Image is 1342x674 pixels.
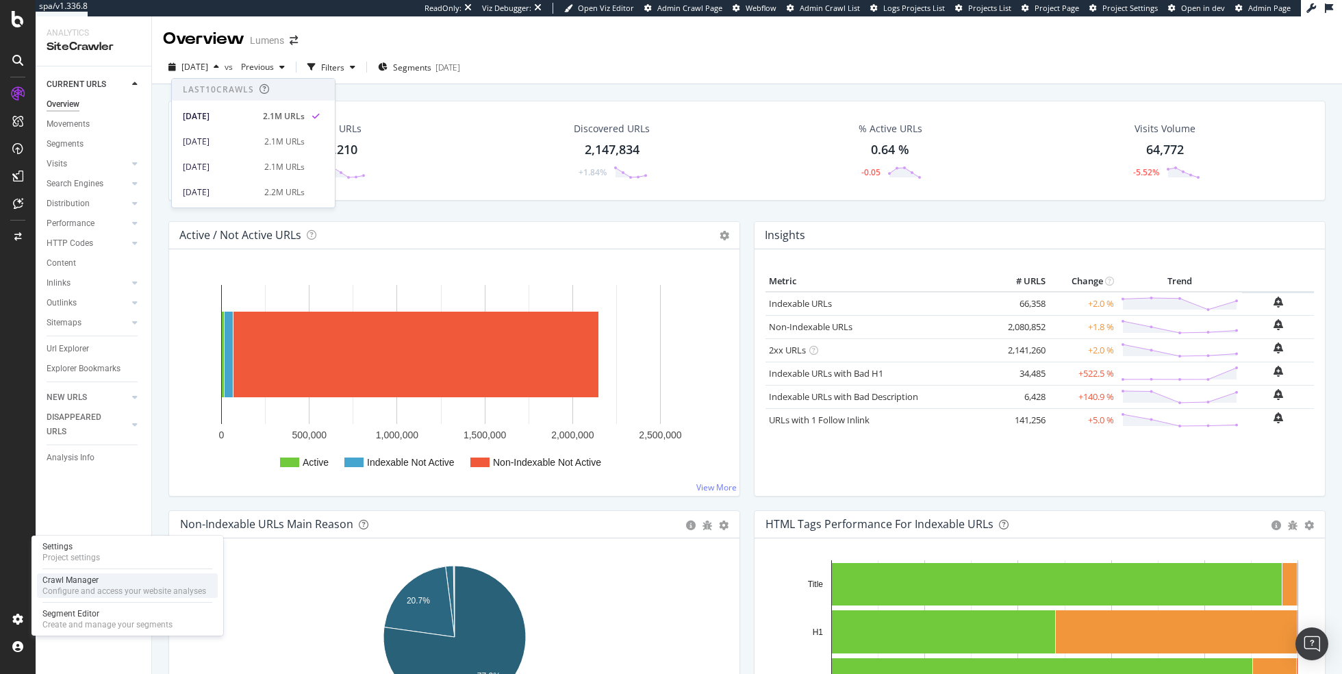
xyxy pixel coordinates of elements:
div: Visits [47,157,67,171]
td: +2.0 % [1049,338,1117,362]
a: Non-Indexable URLs [769,321,852,333]
div: Configure and access your website analyses [42,586,206,597]
div: bell-plus [1274,412,1283,423]
div: 2,147,834 [585,141,640,159]
div: gear [1304,521,1314,530]
a: Outlinks [47,296,128,310]
a: Indexable URLs with Bad H1 [769,367,883,379]
text: Title [808,579,824,589]
div: Content [47,256,76,271]
div: bug [702,521,712,530]
div: CURRENT URLS [47,77,106,92]
div: bell-plus [1274,319,1283,330]
a: DISAPPEARED URLS [47,410,128,439]
div: Explorer Bookmarks [47,362,121,376]
span: Admin Crawl Page [657,3,722,13]
div: bell-plus [1274,366,1283,377]
div: Analytics [47,27,140,39]
div: 2.1M URLs [263,110,305,123]
div: circle-info [1271,521,1281,530]
div: Inlinks [47,276,71,290]
th: # URLS [994,271,1049,292]
div: Open Intercom Messenger [1295,627,1328,660]
span: Admin Page [1248,3,1291,13]
a: Projects List [955,3,1011,14]
a: Admin Crawl List [787,3,860,14]
a: Movements [47,117,142,132]
div: [DATE] [183,110,255,123]
div: Last 10 Crawls [183,84,254,95]
h4: Insights [765,226,805,245]
a: HTTP Codes [47,236,128,251]
div: Viz Debugger: [482,3,531,14]
text: 1,000,000 [376,429,418,440]
svg: A chart. [180,271,729,485]
div: [DATE] [435,62,460,73]
td: +2.0 % [1049,292,1117,316]
div: +1.84% [579,166,607,178]
a: Url Explorer [47,342,142,356]
text: 0 [219,429,225,440]
a: Content [47,256,142,271]
div: gear [719,521,729,530]
h4: Active / Not Active URLs [179,226,301,245]
div: -5.52% [1133,166,1159,178]
div: 2.1M URLs [264,161,305,173]
span: Open Viz Editor [578,3,634,13]
div: bell-plus [1274,342,1283,353]
div: Settings [42,541,100,552]
td: 34,485 [994,362,1049,385]
span: Open in dev [1181,3,1225,13]
div: Outlinks [47,296,77,310]
div: NEW URLS [47,390,87,405]
a: Performance [47,216,128,231]
span: 2025 Aug. 3rd [181,61,208,73]
a: Indexable URLs with Bad Description [769,390,918,403]
a: Segments [47,137,142,151]
td: +140.9 % [1049,385,1117,408]
div: DISAPPEARED URLS [47,410,116,439]
a: Sitemaps [47,316,128,330]
text: 2,000,000 [551,429,594,440]
span: Admin Crawl List [800,3,860,13]
span: Project Page [1035,3,1079,13]
td: 66,358 [994,292,1049,316]
text: 2,500,000 [639,429,681,440]
a: Overview [47,97,142,112]
a: SettingsProject settings [37,540,218,564]
a: Admin Page [1235,3,1291,14]
div: circle-info [686,521,696,530]
div: % Active URLs [859,122,922,136]
td: 141,256 [994,408,1049,432]
div: Lumens [250,34,284,47]
td: +5.0 % [1049,408,1117,432]
div: Performance [47,216,94,231]
div: bell-plus [1274,297,1283,308]
div: Overview [47,97,79,112]
div: SiteCrawler [47,39,140,55]
div: Segment Editor [42,608,173,619]
a: 2xx URLs [769,344,806,356]
span: Webflow [746,3,776,13]
button: [DATE] [163,56,225,78]
div: Movements [47,117,90,132]
a: Admin Crawl Page [644,3,722,14]
a: NEW URLS [47,390,128,405]
div: Visits Volume [1135,122,1195,136]
a: Project Page [1022,3,1079,14]
a: Inlinks [47,276,128,290]
i: Options [720,231,729,240]
div: Non-Indexable URLs Main Reason [180,517,353,531]
a: Crawl ManagerConfigure and access your website analyses [37,573,218,598]
span: Projects List [968,3,1011,13]
a: Webflow [733,3,776,14]
a: Open Viz Editor [564,3,634,14]
div: Filters [321,62,344,73]
span: Project Settings [1102,3,1158,13]
text: H1 [813,627,824,637]
span: vs [225,61,236,73]
a: Open in dev [1168,3,1225,14]
div: 2.2M URLs [264,186,305,199]
div: arrow-right-arrow-left [290,36,298,45]
div: [DATE] [183,161,256,173]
